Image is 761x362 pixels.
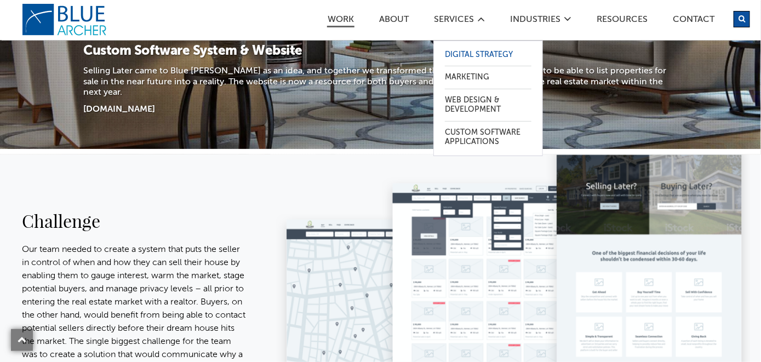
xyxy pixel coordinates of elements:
a: ABOUT [379,15,409,27]
a: [DOMAIN_NAME] [83,105,155,114]
a: Resources [596,15,648,27]
a: SERVICES [433,15,474,27]
a: Work [327,15,354,27]
h2: Challenge [22,212,247,229]
a: Web Design & Development [445,89,531,121]
a: Marketing [445,66,531,89]
h3: Custom Software System & Website [83,43,677,60]
a: logo [22,3,110,36]
a: Industries [510,15,561,27]
a: Custom Software Applications [445,122,531,153]
p: Selling Later came to Blue [PERSON_NAME] as an idea, and together we transformed the vision for h... [83,66,677,98]
a: Contact [672,15,715,27]
a: Digital Strategy [445,44,531,66]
